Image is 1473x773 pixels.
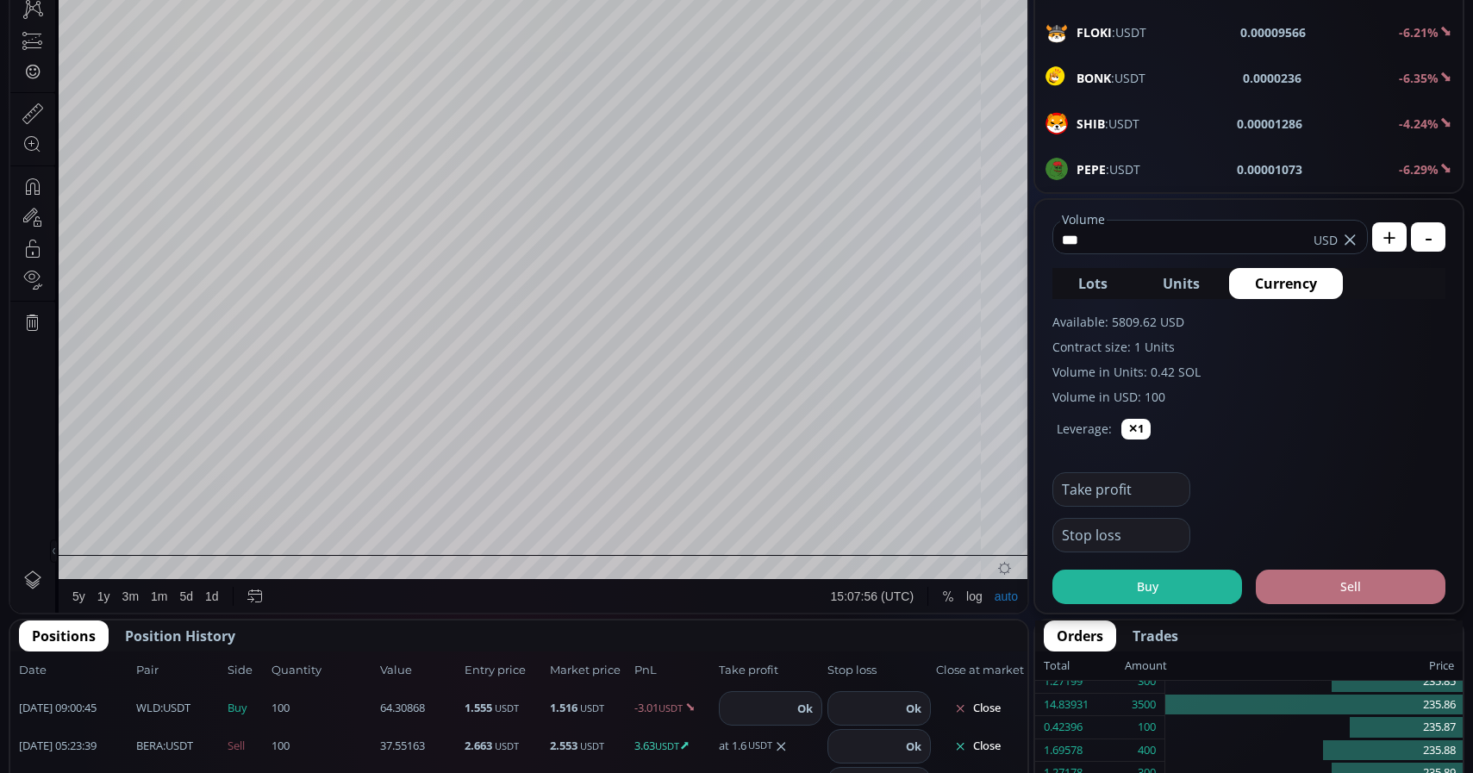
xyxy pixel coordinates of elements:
b: WLD [136,700,160,715]
span: -3.01 [634,700,714,717]
b: 1.516 [550,700,577,715]
b: 0.00001073 [1237,160,1302,178]
div: 300 [1138,670,1156,693]
div: 1d [195,756,209,770]
div: Amount [1125,655,1167,677]
button: Units [1137,268,1226,299]
div: −1.04 (−0.44%) [390,42,467,55]
span: Entry price [465,662,544,679]
div: L [295,42,302,55]
span: Currency [1255,273,1317,294]
span: Pair [136,662,222,679]
div: Solana [102,40,155,55]
div: 235.85 [1165,670,1463,694]
button: Position History [112,620,248,651]
button: Orders [1044,620,1116,651]
b: SHIB [1077,115,1105,132]
span: Trades [1133,626,1178,646]
div: 7.121K [100,62,135,75]
label: Contract size: 1 Units [1052,338,1445,356]
button: Positions [19,620,109,651]
div: 1 [84,40,102,55]
button: Close [936,732,1019,760]
button: Ok [792,699,818,718]
small: USDT [580,701,604,714]
small: USDT [658,701,683,714]
span: Lots [1078,273,1108,294]
small: USDT [495,701,519,714]
small: USDT [495,739,519,752]
div: Market open [168,40,184,55]
span: Positions [32,626,96,646]
button: Trades [1120,620,1191,651]
span: Quantity [272,662,375,679]
div: 1y [87,756,100,770]
b: -6.35% [1399,70,1439,86]
b: 0.00001286 [1237,115,1302,133]
div: Total [1044,655,1125,677]
span: [DATE] 09:00:45 [19,700,131,717]
div: Hide Drawings Toolbar [40,706,47,729]
b: -4.24% [1399,115,1439,132]
span: Take profit [719,662,822,679]
span: Position History [125,626,235,646]
span: 100 [272,738,375,755]
span: USD [1314,231,1338,249]
div: log [956,756,972,770]
b: -6.21% [1399,24,1439,41]
span: 64.30868 [380,700,459,717]
b: BERA [136,738,163,753]
div: 237.08 [207,42,241,55]
span: :USDT [1077,23,1146,41]
div: 1 m [144,9,160,23]
div: at 1.6 [719,738,822,755]
div: 1m [140,756,157,770]
span: Orders [1057,626,1103,646]
span: :USDT [136,700,190,717]
b: -6.29% [1399,161,1439,178]
span: 100 [272,700,375,717]
button: Currency [1229,268,1343,299]
label: Volume in USD: 100 [1052,388,1445,406]
div: auto [984,756,1008,770]
div: 235.86 [1165,694,1463,717]
div: 100 [1138,716,1156,739]
div: 1.69578 [1044,739,1083,762]
span: Value [380,662,459,679]
b: PEPE [1077,161,1106,178]
span: Sell [228,738,266,755]
label: Available: 5809.62 USD [1052,313,1445,331]
button: ✕1 [1121,419,1151,439]
span: Side [228,662,266,679]
div: Indicators [323,9,376,23]
button: Ok [901,737,927,756]
span: :USDT [1077,69,1145,87]
b: 0.00009566 [1240,23,1306,41]
div: Compare [234,9,284,23]
b: FLOKI [1077,24,1112,41]
button: Close [936,695,1019,722]
span: Stop loss [827,662,931,679]
div: 236.04 [350,42,384,55]
div: 5d [170,756,184,770]
div: 0.42396 [1044,716,1083,739]
b: 2.553 [550,738,577,753]
span: :USDT [1077,160,1140,178]
button: + [1372,222,1407,252]
span: Market price [550,662,629,679]
label: Volume in Units: 0.42 SOL [1052,363,1445,381]
div: 235.87 [1165,716,1463,739]
div: 237.11 [255,42,290,55]
div: 235.91 [302,42,336,55]
div: 14.83931 [1044,694,1089,716]
div: SOL [56,40,84,55]
span: 3.63 [634,738,714,755]
div: O [197,42,207,55]
div: 400 [1138,739,1156,762]
div: C [341,42,350,55]
span: Date [19,662,131,679]
span: Units [1163,273,1200,294]
label: Leverage: [1057,420,1112,438]
div: 5y [62,756,75,770]
div: 3500 [1132,694,1156,716]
